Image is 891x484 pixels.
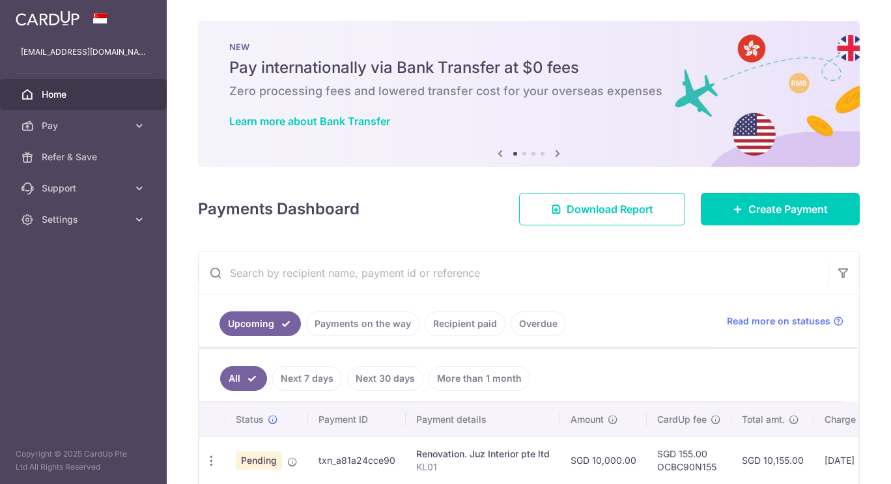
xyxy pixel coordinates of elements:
h4: Payments Dashboard [198,197,360,221]
a: Payments on the way [306,311,419,336]
span: Refer & Save [42,150,128,164]
td: SGD 10,155.00 [731,436,814,484]
img: Bank transfer banner [198,21,860,167]
td: SGD 10,000.00 [560,436,647,484]
span: Settings [42,213,128,226]
span: Pending [236,451,282,470]
p: KL01 [416,461,550,474]
span: Pay [42,119,128,132]
div: Renovation. Juz Interior pte ltd [416,448,550,461]
th: Payment details [406,403,560,436]
span: Download Report [567,201,653,217]
a: Learn more about Bank Transfer [229,115,390,128]
span: Amount [571,413,604,426]
span: CardUp fee [657,413,707,426]
span: Total amt. [742,413,785,426]
a: Upcoming [219,311,301,336]
a: More than 1 month [429,366,530,391]
h6: Zero processing fees and lowered transfer cost for your overseas expenses [229,83,828,99]
p: [EMAIL_ADDRESS][DOMAIN_NAME] [21,46,146,59]
input: Search by recipient name, payment id or reference [199,252,828,294]
span: Read more on statuses [727,315,830,328]
img: CardUp [16,10,79,26]
h5: Pay internationally via Bank Transfer at $0 fees [229,57,828,78]
span: Home [42,88,128,101]
th: Payment ID [308,403,406,436]
span: Support [42,182,128,195]
a: All [220,366,267,391]
td: SGD 155.00 OCBC90N155 [647,436,731,484]
span: Charge date [825,413,878,426]
span: Status [236,413,264,426]
iframe: Opens a widget where you can find more information [808,445,878,477]
a: Read more on statuses [727,315,843,328]
a: Create Payment [701,193,860,225]
td: txn_a81a24cce90 [308,436,406,484]
a: Overdue [511,311,566,336]
a: Download Report [519,193,685,225]
a: Next 7 days [272,366,342,391]
a: Next 30 days [347,366,423,391]
p: NEW [229,42,828,52]
a: Recipient paid [425,311,505,336]
span: Create Payment [748,201,828,217]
